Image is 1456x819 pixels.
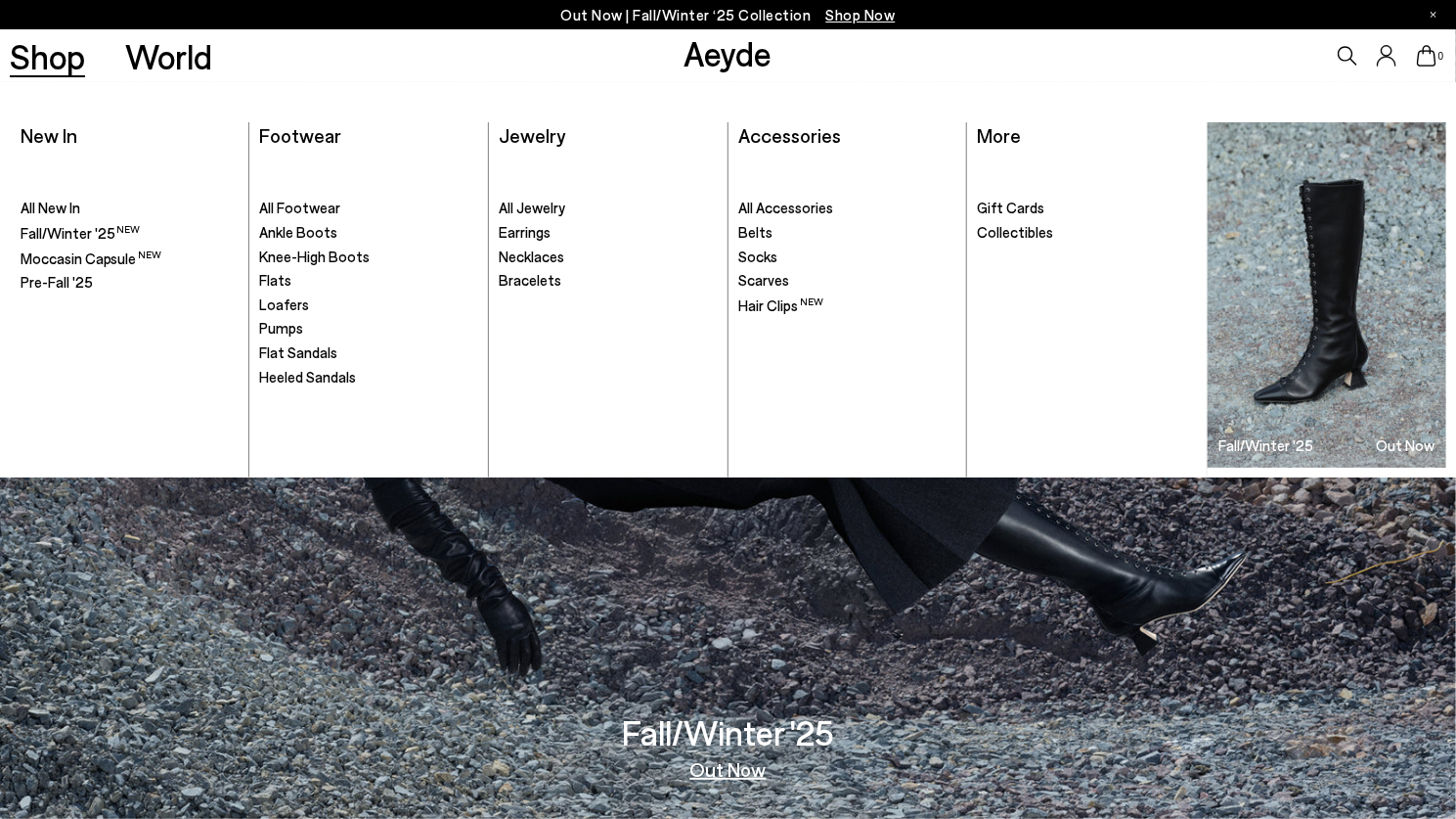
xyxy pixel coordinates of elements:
a: Moccasin Capsule [21,249,239,269]
a: Hair Clips [738,296,956,316]
a: Ankle Boots [259,223,477,243]
a: Flat Sandals [259,343,477,363]
span: Gift Cards [978,199,1045,216]
span: Flat Sandals [259,343,337,361]
a: Pumps [259,319,477,339]
span: Loafers [259,296,309,313]
a: Footwear [259,123,341,147]
span: Pre-Fall '25 [21,273,93,291]
a: All Jewelry [499,199,717,218]
span: Fall/Winter '25 [21,224,141,242]
span: Moccasin Capsule [21,250,162,267]
span: All New In [21,199,80,216]
span: Socks [738,248,777,265]
h3: Out Now [1376,438,1434,453]
span: Navigate to /collections/new-in [826,6,896,23]
a: More [978,123,1022,147]
a: Bracelets [499,271,717,291]
span: Flats [259,271,291,289]
span: Scarves [738,271,789,289]
a: All Footwear [259,199,477,218]
a: Necklaces [499,248,717,267]
a: World [125,39,212,73]
span: All Jewelry [499,199,565,216]
span: Belts [738,223,772,241]
a: Knee-High Boots [259,248,477,267]
a: Fall/Winter '25 Out Now [1208,122,1446,467]
span: All Accessories [738,199,833,216]
a: Shop [10,39,85,73]
span: Knee-High Boots [259,248,370,265]
a: Heeled Sandals [259,368,477,387]
span: Bracelets [499,271,561,289]
a: Socks [738,248,956,267]
span: Hair Clips [738,296,823,314]
a: Belts [738,223,956,243]
h3: Fall/Winter '25 [622,715,834,750]
span: Necklaces [499,248,564,265]
span: Ankle Boots [259,223,337,241]
a: All New In [21,199,239,218]
a: Earrings [499,223,717,243]
span: Earrings [499,223,551,241]
a: New In [21,123,77,147]
p: Out Now | Fall/Winter ‘25 Collection [561,3,896,27]
a: Scarves [738,271,956,291]
span: All Footwear [259,199,340,216]
img: Group_1295_900x.jpg [1208,122,1446,467]
a: Fall/Winter '25 [21,223,239,244]
span: Pumps [259,319,303,337]
a: Pre-Fall '25 [21,273,239,293]
a: 0 [1417,45,1436,67]
a: All Accessories [738,199,956,218]
span: Heeled Sandals [259,368,356,386]
h3: Fall/Winter '25 [1218,438,1313,453]
span: 0 [1436,51,1446,62]
a: Flats [259,271,477,291]
a: Out Now [690,759,767,779]
a: Collectibles [978,223,1197,243]
a: Accessories [738,123,841,147]
a: Gift Cards [978,199,1197,218]
a: Aeyde [684,32,772,73]
span: Collectibles [978,223,1054,241]
a: Loafers [259,296,477,315]
a: Jewelry [499,123,565,147]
